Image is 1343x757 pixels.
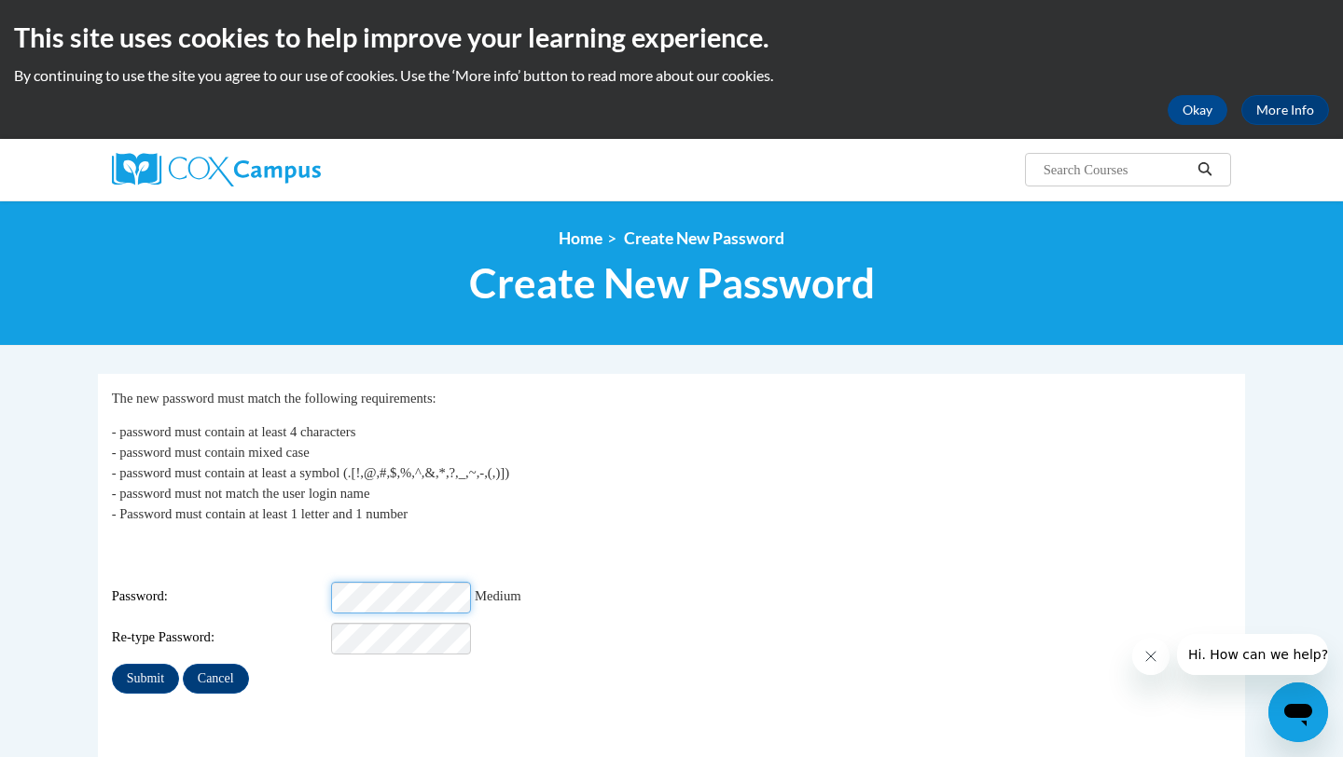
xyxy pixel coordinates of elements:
span: Password: [112,586,328,607]
a: Cox Campus [112,153,466,186]
span: Create New Password [624,228,784,248]
input: Submit [112,664,179,694]
img: Cox Campus [112,153,321,186]
span: Medium [475,588,521,603]
span: Re-type Password: [112,627,328,648]
h2: This site uses cookies to help improve your learning experience. [14,19,1329,56]
button: Okay [1168,95,1227,125]
a: Home [559,228,602,248]
iframe: Close message [1132,638,1170,675]
input: Search Courses [1042,158,1191,181]
iframe: Message from company [1177,634,1328,675]
span: - password must contain at least 4 characters - password must contain mixed case - password must ... [112,424,509,521]
a: More Info [1241,95,1329,125]
p: By continuing to use the site you agree to our use of cookies. Use the ‘More info’ button to read... [14,65,1329,86]
span: Create New Password [469,258,875,308]
input: Cancel [183,664,249,694]
span: The new password must match the following requirements: [112,391,436,406]
button: Search [1191,158,1219,181]
iframe: Button to launch messaging window [1268,682,1328,742]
